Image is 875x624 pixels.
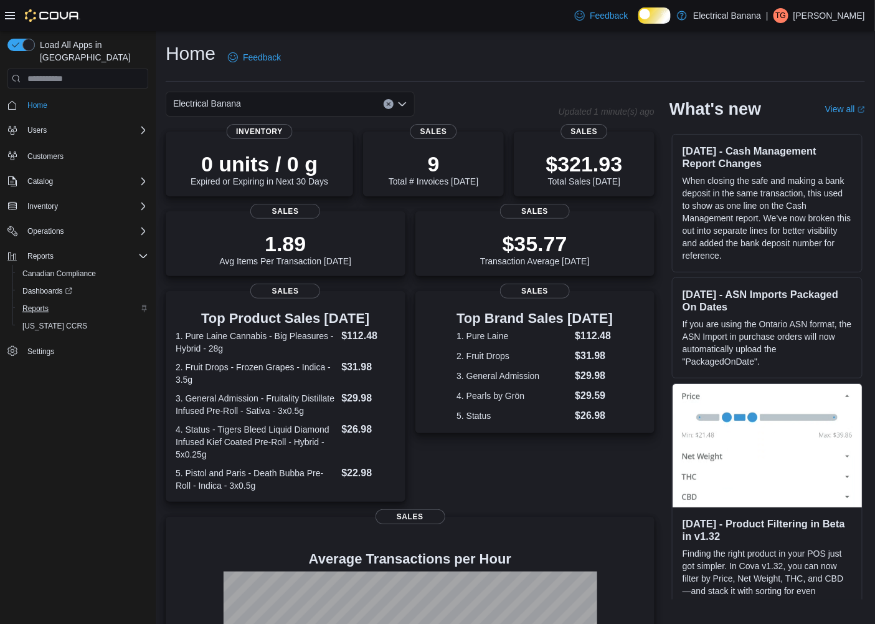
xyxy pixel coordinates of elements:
[669,99,761,119] h2: What's new
[638,7,671,24] input: Dark Mode
[22,224,69,239] button: Operations
[575,388,613,403] dd: $29.59
[17,301,148,316] span: Reports
[2,342,153,360] button: Settings
[27,125,47,135] span: Users
[22,174,148,189] span: Catalog
[22,148,148,163] span: Customers
[575,348,613,363] dd: $31.98
[456,330,570,342] dt: 1. Pure Laine
[858,106,865,113] svg: External link
[176,392,336,417] dt: 3. General Admission - Fruitality Distillate Infused Pre-Roll - Sativa - 3x0.5g
[683,517,852,542] h3: [DATE] - Product Filtering in Beta in v1.32
[22,321,87,331] span: [US_STATE] CCRS
[223,45,286,70] a: Feedback
[456,350,570,362] dt: 2. Fruit Drops
[176,361,336,386] dt: 2. Fruit Drops - Frozen Grapes - Indica - 3.5g
[22,149,69,164] a: Customers
[590,9,628,22] span: Feedback
[22,199,63,214] button: Inventory
[12,282,153,300] a: Dashboards
[22,286,72,296] span: Dashboards
[22,174,58,189] button: Catalog
[2,173,153,190] button: Catalog
[456,311,613,326] h3: Top Brand Sales [DATE]
[389,151,478,186] div: Total # Invoices [DATE]
[693,8,761,23] p: Electrical Banana
[173,96,241,111] span: Electrical Banana
[191,151,328,176] p: 0 units / 0 g
[243,51,281,64] span: Feedback
[191,151,328,186] div: Expired or Expiring in Next 30 Days
[27,176,53,186] span: Catalog
[341,360,395,375] dd: $31.98
[456,390,570,402] dt: 4. Pearls by Grön
[17,319,148,334] span: Washington CCRS
[341,391,395,406] dd: $29.98
[22,269,96,279] span: Canadian Compliance
[250,284,320,299] span: Sales
[17,284,148,299] span: Dashboards
[27,347,54,357] span: Settings
[546,151,623,176] p: $321.93
[35,39,148,64] span: Load All Apps in [GEOGRAPHIC_DATA]
[22,343,148,359] span: Settings
[480,231,590,256] p: $35.77
[17,266,101,281] a: Canadian Compliance
[17,284,77,299] a: Dashboards
[397,99,407,109] button: Open list of options
[2,198,153,215] button: Inventory
[341,329,395,343] dd: $112.48
[12,300,153,317] button: Reports
[176,552,645,567] h4: Average Transactions per Hour
[2,122,153,139] button: Users
[570,3,633,28] a: Feedback
[384,99,394,109] button: Clear input
[27,151,64,161] span: Customers
[22,224,148,239] span: Operations
[219,231,351,266] div: Avg Items Per Transaction [DATE]
[176,423,336,461] dt: 4. Status - Tigers Bleed Liquid Diamond Infused Kief Coated Pre-Roll - Hybrid - 5x0.25g
[683,288,852,313] h3: [DATE] - ASN Imports Packaged On Dates
[22,123,148,138] span: Users
[559,107,655,117] p: Updated 1 minute(s) ago
[683,145,852,170] h3: [DATE] - Cash Management Report Changes
[766,8,769,23] p: |
[2,247,153,265] button: Reports
[176,467,336,492] dt: 5. Pistol and Paris - Death Bubba Pre-Roll - Indica - 3x0.5g
[17,319,92,334] a: [US_STATE] CCRS
[219,231,351,256] p: 1.89
[2,146,153,165] button: Customers
[389,151,478,176] p: 9
[27,201,58,211] span: Inventory
[480,231,590,266] div: Transaction Average [DATE]
[410,124,457,139] span: Sales
[561,124,608,139] span: Sales
[22,344,59,359] a: Settings
[341,422,395,437] dd: $26.98
[7,91,148,393] nav: Complex example
[27,226,64,236] span: Operations
[166,41,215,66] h1: Home
[2,96,153,114] button: Home
[250,204,320,219] span: Sales
[2,223,153,240] button: Operations
[500,204,570,219] span: Sales
[683,175,852,262] p: When closing the safe and making a bank deposit in the same transaction, this used to show as one...
[546,151,623,186] div: Total Sales [DATE]
[176,330,336,355] dt: 1. Pure Laine Cannabis - Big Pleasures - Hybrid - 28g
[17,301,54,316] a: Reports
[825,104,865,114] a: View allExternal link
[456,410,570,422] dt: 5. Status
[683,318,852,368] p: If you are using the Ontario ASN format, the ASN Import in purchase orders will now automatically...
[575,329,613,343] dd: $112.48
[22,98,52,113] a: Home
[176,311,395,326] h3: Top Product Sales [DATE]
[12,317,153,335] button: [US_STATE] CCRS
[22,249,59,264] button: Reports
[22,249,148,264] span: Reports
[27,251,54,261] span: Reports
[376,509,445,524] span: Sales
[341,466,395,481] dd: $22.98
